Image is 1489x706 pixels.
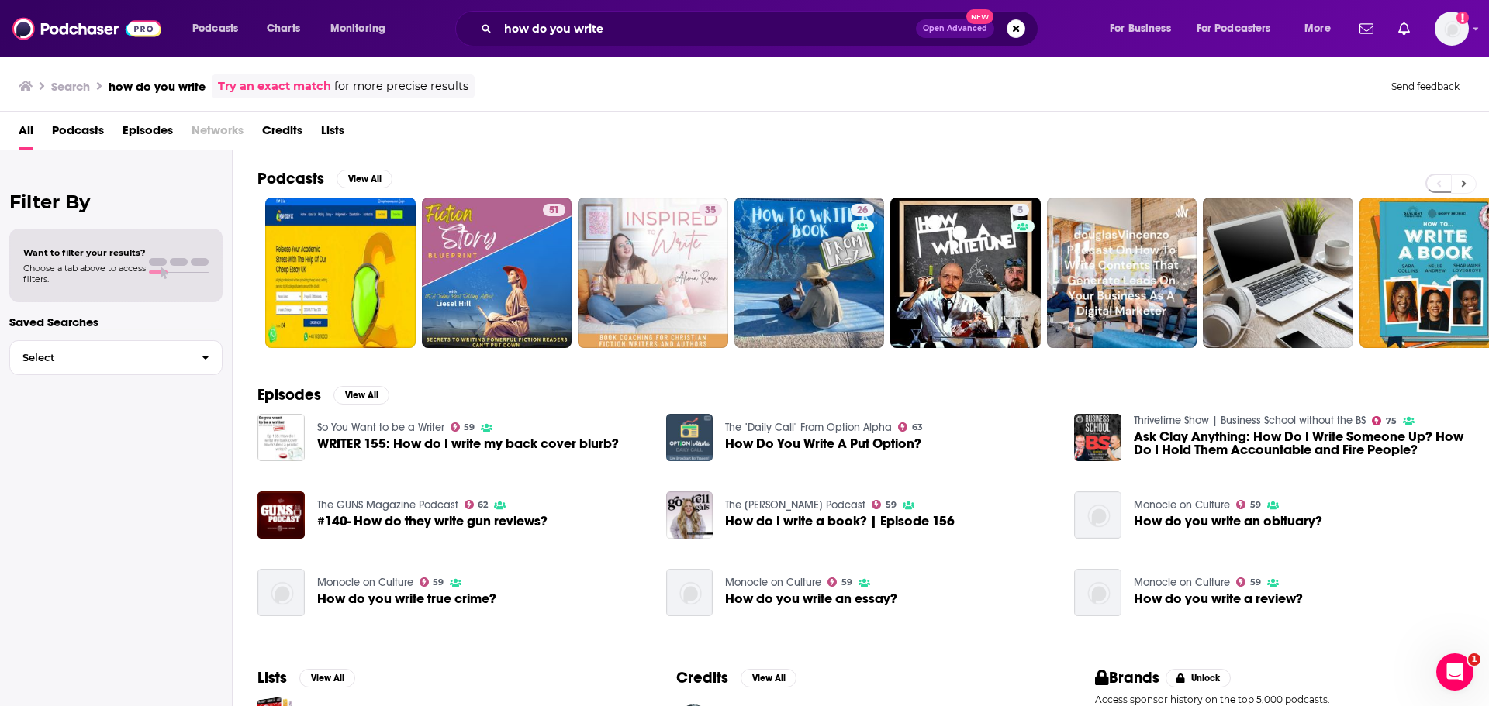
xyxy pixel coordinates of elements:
a: Podcasts [52,118,104,150]
a: How do I write a book? | Episode 156 [725,515,955,528]
span: 5 [1017,203,1023,219]
a: 26 [851,204,874,216]
a: 59 [451,422,475,432]
a: PodcastsView All [257,169,392,188]
a: Lists [321,118,344,150]
a: How do you write true crime? [317,592,496,605]
a: 59 [1236,500,1261,509]
button: Unlock [1166,669,1232,687]
a: 62 [465,500,489,509]
a: How Do You Write A Put Option? [725,437,921,450]
a: 5 [890,198,1041,348]
h2: Credits [676,668,728,687]
a: Credits [262,118,302,150]
a: Monocle on Culture [725,576,821,589]
span: 59 [841,579,852,586]
button: open menu [1099,16,1190,41]
input: Search podcasts, credits, & more... [498,16,916,41]
a: 59 [872,500,897,509]
span: Want to filter your results? [23,247,146,258]
img: How Do You Write A Put Option? [666,414,713,461]
span: 59 [464,424,475,431]
span: 35 [705,203,716,219]
button: Open AdvancedNew [916,19,994,38]
span: More [1304,18,1331,40]
button: Select [9,340,223,375]
button: View All [299,669,355,687]
a: Monocle on Culture [317,576,413,589]
span: Charts [267,18,300,40]
p: Access sponsor history on the top 5,000 podcasts. [1095,694,1464,705]
h3: how do you write [109,79,206,94]
a: Thrivetime Show | Business School without the BS [1134,414,1366,427]
img: Ask Clay Anything: How Do I Write Someone Up? How Do I Hold Them Accountable and Fire People? [1074,414,1121,461]
span: 51 [549,203,559,219]
iframe: Intercom live chat [1436,653,1473,691]
span: Select [10,353,189,363]
img: How do you write an essay? [666,569,713,616]
span: Choose a tab above to access filters. [23,263,146,284]
span: 75 [1386,418,1397,425]
a: 35 [578,198,728,348]
img: How do I write a book? | Episode 156 [666,491,713,539]
a: ListsView All [257,668,355,687]
a: 26 [734,198,885,348]
h2: Filter By [9,191,223,213]
button: Send feedback [1387,80,1464,93]
button: open menu [181,16,258,41]
a: Show notifications dropdown [1353,15,1380,42]
span: 1 [1468,653,1480,666]
button: open menu [1187,16,1294,41]
a: How do you write an obituary? [1134,515,1322,528]
a: EpisodesView All [257,385,389,405]
a: How do you write true crime? [257,569,305,616]
a: Monocle on Culture [1134,576,1230,589]
span: For Business [1110,18,1171,40]
svg: Add a profile image [1456,12,1469,24]
span: For Podcasters [1197,18,1271,40]
button: View All [333,386,389,405]
a: WRITER 155: How do I write my back cover blurb? [257,414,305,461]
img: How do you write a review? [1074,569,1121,616]
span: Networks [192,118,244,150]
span: #140- How do they write gun reviews? [317,515,548,528]
button: Show profile menu [1435,12,1469,46]
h2: Lists [257,668,287,687]
a: The "Daily Call" From Option Alpha [725,421,892,434]
h3: Search [51,79,90,94]
a: How do you write an essay? [725,592,897,605]
a: Podchaser - Follow, Share and Rate Podcasts [12,14,161,43]
a: 59 [1236,577,1261,587]
a: 51 [543,204,565,216]
a: Episodes [123,118,173,150]
span: Podcasts [192,18,238,40]
a: 59 [827,577,852,587]
a: 35 [699,204,722,216]
img: #140- How do they write gun reviews? [257,491,305,539]
span: for more precise results [334,77,468,95]
img: User Profile [1435,12,1469,46]
img: How do you write an obituary? [1074,491,1121,539]
a: WRITER 155: How do I write my back cover blurb? [317,437,619,450]
span: Open Advanced [923,25,987,33]
a: 5 [1011,204,1029,216]
span: Ask Clay Anything: How Do I Write Someone Up? How Do I Hold Them Accountable and Fire People? [1134,430,1464,456]
a: 63 [898,422,923,432]
button: open menu [1294,16,1350,41]
button: View All [741,669,796,687]
span: Monitoring [330,18,385,40]
div: Search podcasts, credits, & more... [470,11,1053,46]
h2: Brands [1095,668,1159,687]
